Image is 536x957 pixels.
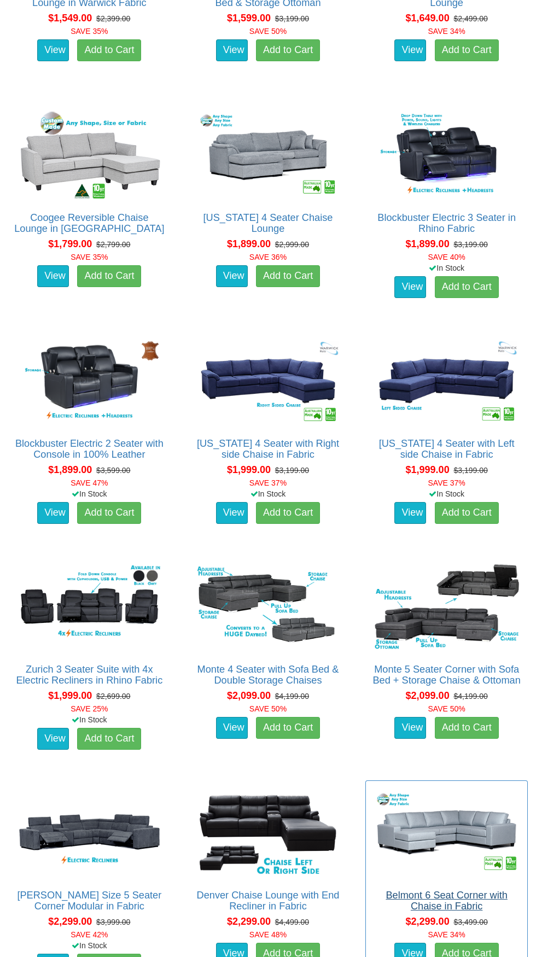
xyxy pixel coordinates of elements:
[435,502,499,524] a: Add to Cart
[71,704,108,713] font: SAVE 25%
[371,335,522,427] img: Arizona 4 Seater with Left side Chaise in Fabric
[14,109,165,201] img: Coogee Reversible Chaise Lounge in Fabric
[406,13,450,24] span: $1,649.00
[406,690,450,701] span: $2,099.00
[48,464,92,475] span: $1,899.00
[428,704,465,713] font: SAVE 50%
[14,786,165,879] img: Marlow King Size 5 Seater Corner Modular in Fabric
[249,704,287,713] font: SAVE 50%
[77,502,141,524] a: Add to Cart
[216,717,248,739] a: View
[428,478,465,487] font: SAVE 37%
[37,39,69,61] a: View
[77,39,141,61] a: Add to Cart
[6,714,173,725] div: In Stock
[363,488,530,499] div: In Stock
[453,14,487,23] del: $2,499.00
[48,13,92,24] span: $1,549.00
[275,14,309,23] del: $3,199.00
[249,478,287,487] font: SAVE 37%
[96,14,130,23] del: $2,399.00
[428,930,465,939] font: SAVE 34%
[256,717,320,739] a: Add to Cart
[435,39,499,61] a: Add to Cart
[48,916,92,927] span: $2,299.00
[77,728,141,750] a: Add to Cart
[372,664,520,686] a: Monte 5 Seater Corner with Sofa Bed + Storage Chaise & Ottoman
[435,276,499,298] a: Add to Cart
[14,561,165,653] img: Zurich 3 Seater Suite with 4x Electric Recliners in Rhino Fabric
[406,464,450,475] span: $1,999.00
[216,502,248,524] a: View
[453,918,487,926] del: $3,499.00
[377,212,516,234] a: Blockbuster Electric 3 Seater in Rhino Fabric
[96,466,130,475] del: $3,599.00
[96,918,130,926] del: $3,999.00
[71,478,108,487] font: SAVE 47%
[15,438,164,460] a: Blockbuster Electric 2 Seater with Console in 100% Leather
[37,728,69,750] a: View
[185,488,352,499] div: In Stock
[371,786,522,879] img: Belmont 6 Seat Corner with Chaise in Fabric
[37,265,69,287] a: View
[37,502,69,524] a: View
[227,238,271,249] span: $1,899.00
[216,265,248,287] a: View
[193,335,343,427] img: Arizona 4 Seater with Right side Chaise in Fabric
[14,335,165,427] img: Blockbuster Electric 2 Seater with Console in 100% Leather
[6,940,173,951] div: In Stock
[386,890,507,912] a: Belmont 6 Seat Corner with Chaise in Fabric
[406,238,450,249] span: $1,899.00
[48,238,92,249] span: $1,799.00
[227,464,271,475] span: $1,999.00
[203,212,333,234] a: [US_STATE] 4 Seater Chaise Lounge
[256,265,320,287] a: Add to Cart
[249,27,287,36] font: SAVE 50%
[275,240,309,249] del: $2,999.00
[371,561,522,653] img: Monte 5 Seater Corner with Sofa Bed + Storage Chaise & Ottoman
[249,253,287,261] font: SAVE 36%
[256,39,320,61] a: Add to Cart
[77,265,141,287] a: Add to Cart
[406,916,450,927] span: $2,299.00
[197,438,339,460] a: [US_STATE] 4 Seater with Right side Chaise in Fabric
[371,109,522,201] img: Blockbuster Electric 3 Seater in Rhino Fabric
[14,212,164,234] a: Coogee Reversible Chaise Lounge in [GEOGRAPHIC_DATA]
[275,466,309,475] del: $3,199.00
[6,488,173,499] div: In Stock
[17,890,161,912] a: [PERSON_NAME] Size 5 Seater Corner Modular in Fabric
[216,39,248,61] a: View
[435,717,499,739] a: Add to Cart
[71,253,108,261] font: SAVE 35%
[71,930,108,939] font: SAVE 42%
[96,692,130,701] del: $2,699.00
[249,930,287,939] font: SAVE 48%
[379,438,515,460] a: [US_STATE] 4 Seater with Left side Chaise in Fabric
[394,276,426,298] a: View
[16,664,162,686] a: Zurich 3 Seater Suite with 4x Electric Recliners in Rhino Fabric
[227,916,271,927] span: $2,299.00
[275,692,309,701] del: $4,199.00
[428,253,465,261] font: SAVE 40%
[197,890,340,912] a: Denver Chaise Lounge with End Recliner in Fabric
[197,664,339,686] a: Monte 4 Seater with Sofa Bed & Double Storage Chaises
[453,466,487,475] del: $3,199.00
[428,27,465,36] font: SAVE 34%
[193,786,343,879] img: Denver Chaise Lounge with End Recliner in Fabric
[71,27,108,36] font: SAVE 35%
[193,561,343,653] img: Monte 4 Seater with Sofa Bed & Double Storage Chaises
[227,690,271,701] span: $2,099.00
[394,502,426,524] a: View
[453,240,487,249] del: $3,199.00
[394,39,426,61] a: View
[256,502,320,524] a: Add to Cart
[453,692,487,701] del: $4,199.00
[96,240,130,249] del: $2,799.00
[48,690,92,701] span: $1,999.00
[275,918,309,926] del: $4,499.00
[193,109,343,201] img: Texas 4 Seater Chaise Lounge
[227,13,271,24] span: $1,599.00
[363,262,530,273] div: In Stock
[394,717,426,739] a: View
